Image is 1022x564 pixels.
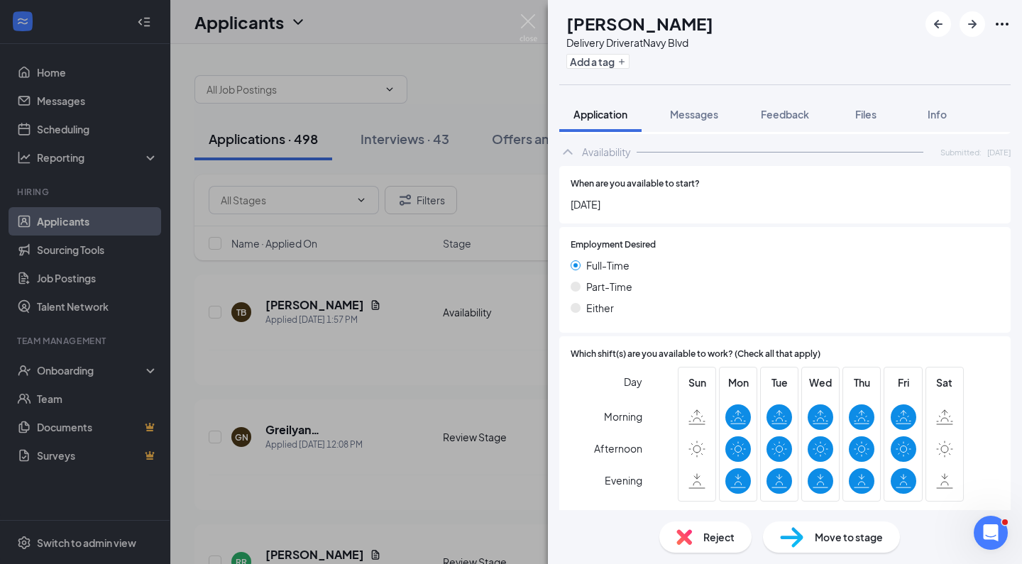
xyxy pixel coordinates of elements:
[624,374,642,389] span: Day
[930,16,947,33] svg: ArrowLeftNew
[586,279,632,294] span: Part-Time
[566,35,713,50] div: Delivery Driver at Navy Blvd
[940,146,982,158] span: Submitted:
[605,468,642,493] span: Evening
[855,108,877,121] span: Files
[594,436,642,461] span: Afternoon
[617,57,626,66] svg: Plus
[571,238,656,252] span: Employment Desired
[849,375,874,390] span: Thu
[566,54,630,69] button: PlusAdd a tag
[964,16,981,33] svg: ArrowRight
[932,375,957,390] span: Sat
[573,108,627,121] span: Application
[559,143,576,160] svg: ChevronUp
[761,108,809,121] span: Feedback
[684,375,710,390] span: Sun
[891,375,916,390] span: Fri
[571,348,820,361] span: Which shift(s) are you available to work? (Check all that apply)
[994,16,1011,33] svg: Ellipses
[670,108,718,121] span: Messages
[582,145,631,159] div: Availability
[960,11,985,37] button: ArrowRight
[571,177,700,191] span: When are you available to start?
[604,404,642,429] span: Morning
[928,108,947,121] span: Info
[566,11,713,35] h1: [PERSON_NAME]
[586,258,630,273] span: Full-Time
[766,375,792,390] span: Tue
[571,197,999,212] span: [DATE]
[925,11,951,37] button: ArrowLeftNew
[586,300,614,316] span: Either
[808,375,833,390] span: Wed
[987,146,1011,158] span: [DATE]
[703,529,735,545] span: Reject
[974,516,1008,550] iframe: Intercom live chat
[815,529,883,545] span: Move to stage
[725,375,751,390] span: Mon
